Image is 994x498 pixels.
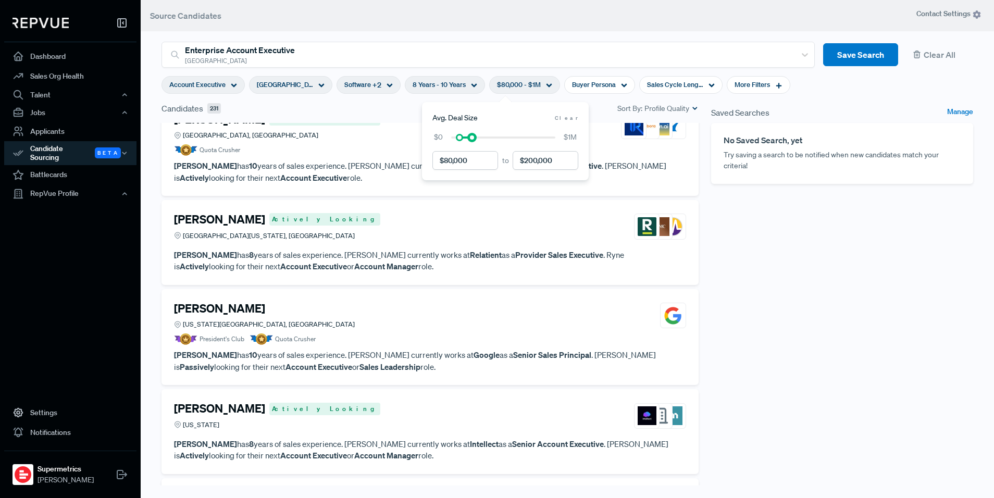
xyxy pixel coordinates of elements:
span: Source Candidates [150,10,221,21]
span: Clear [555,114,578,122]
strong: Account Manager [354,261,418,271]
strong: 8 [249,439,254,449]
span: [GEOGRAPHIC_DATA], [GEOGRAPHIC_DATA] [183,130,318,140]
p: Try saving a search to be notified when new candidates match your criteria! [724,150,961,171]
span: Contact Settings [916,8,981,19]
a: Sales Org Health [4,66,136,86]
h6: No Saved Search, yet [724,135,961,145]
strong: Account Executive [280,450,347,460]
img: Intellect [638,406,656,425]
strong: [PERSON_NAME] [174,439,237,449]
h4: [PERSON_NAME] [174,402,265,415]
span: 8 Years - 10 Years [413,80,466,90]
strong: Google [474,350,500,360]
strong: 10 [249,160,257,171]
p: has years of sales experience. [PERSON_NAME] currently works at as a . [PERSON_NAME] is looking f... [174,438,686,462]
span: Software [344,80,371,90]
span: Sales Cycle Length [647,80,703,90]
span: [GEOGRAPHIC_DATA] [257,80,313,90]
span: President's Club [200,334,244,344]
img: Bombora [638,117,656,135]
span: Saved Searches [711,106,769,119]
a: Applicants [4,121,136,141]
strong: [PERSON_NAME] [174,250,237,260]
strong: Supermetrics [38,464,94,475]
img: Quota Badge [250,333,273,345]
input: $80,000 [432,151,498,170]
h4: [PERSON_NAME] [174,113,265,126]
span: Beta [95,147,121,158]
img: Spin.AI [651,117,669,135]
div: Enterprise Account Executive [185,44,790,56]
a: Notifications [4,422,136,442]
strong: 10 [249,350,257,360]
span: Buyer Persona [572,80,616,90]
button: Candidate Sourcing Beta [4,141,136,165]
img: Relatient [638,217,656,236]
strong: Actively [180,450,209,460]
strong: [PERSON_NAME] [174,350,237,360]
span: 231 [207,103,221,114]
a: SupermetricsSupermetrics[PERSON_NAME] [4,451,136,490]
a: Battlecards [4,165,136,185]
span: More Filters [735,80,770,90]
img: Supermetrics [15,466,31,483]
strong: Actively [180,172,209,183]
button: Jobs [4,104,136,121]
div: Sort By: [617,103,699,114]
input: $200,000 [513,151,578,170]
span: Actively Looking [269,213,380,226]
span: Actively Looking [269,403,380,415]
img: Modernizing Medicine [664,217,682,236]
span: $1M [564,132,577,143]
span: $80,000 - $1M [497,80,541,90]
strong: Account Executive [285,362,352,372]
img: RepVue [13,18,69,28]
img: Google [664,306,682,325]
a: Dashboard [4,46,136,66]
span: [US_STATE][GEOGRAPHIC_DATA], [GEOGRAPHIC_DATA] [183,319,355,329]
strong: Senior Sales Principal [513,350,591,360]
span: Profile Quality [644,103,689,114]
button: Talent [4,86,136,104]
span: [US_STATE] [183,420,219,430]
img: Quota Badge [174,144,197,156]
h4: [PERSON_NAME] [174,302,265,315]
span: + 2 [372,80,381,91]
span: [GEOGRAPHIC_DATA][US_STATE], [GEOGRAPHIC_DATA] [183,231,355,241]
button: RepVue Profile [4,185,136,203]
span: Quota Crusher [275,334,316,344]
p: has years of sales experience. [PERSON_NAME] currently works at as a . Ryne is looking for their ... [174,249,686,272]
strong: Provider Sales Executive [515,250,603,260]
img: JPMorganChase [651,217,669,236]
strong: Intellect [470,439,499,449]
strong: Account Manager [354,450,418,460]
a: Manage [947,106,973,119]
span: $0 [434,132,443,143]
p: has years of sales experience. [PERSON_NAME] currently works at as an . [PERSON_NAME] is looking ... [174,160,686,183]
img: MasterControl [664,406,682,425]
span: Quota Crusher [200,145,240,155]
button: Clear All [906,43,973,67]
img: President Badge [174,333,197,345]
img: Barracuda Networks [664,117,682,135]
h4: [PERSON_NAME] [174,213,265,226]
span: Candidates [161,102,203,115]
button: Save Search [823,43,898,67]
div: to [432,151,578,170]
img: TrustRadius [625,117,643,135]
p: has years of sales experience. [PERSON_NAME] currently works at as a . [PERSON_NAME] is looking f... [174,349,686,372]
strong: Senior Account Executive [512,439,604,449]
span: Account Executive [169,80,226,90]
strong: Account Executive [280,172,347,183]
span: [PERSON_NAME] [38,475,94,485]
strong: [PERSON_NAME] [174,160,237,171]
strong: 8 [249,250,254,260]
span: Avg. Deal Size [432,113,478,123]
strong: Account Executive [280,261,347,271]
div: Candidate Sourcing [4,141,136,165]
strong: Sales Leadership [359,362,420,372]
